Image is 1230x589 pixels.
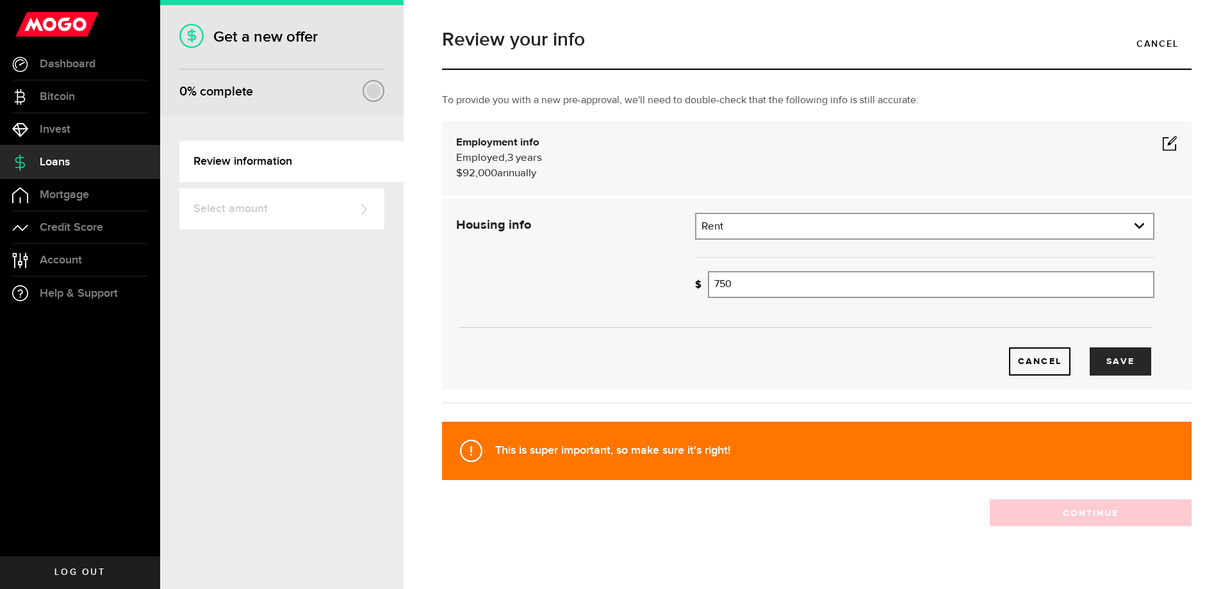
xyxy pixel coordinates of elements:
[179,28,384,46] h1: Get a new offer
[40,58,95,70] span: Dashboard
[40,189,89,201] span: Mortgage
[179,80,253,103] div: % complete
[179,84,187,99] span: 0
[10,5,49,44] button: Open LiveChat chat widget
[1090,347,1151,376] button: Save
[179,141,404,182] a: Review information
[40,254,82,266] span: Account
[40,124,70,135] span: Invest
[442,93,1192,108] p: To provide you with a new pre-approval, we'll need to double-check that the following info is sti...
[456,153,505,163] span: Employed
[40,91,75,103] span: Bitcoin
[179,188,384,229] a: Select amount
[40,156,70,168] span: Loans
[442,30,1192,49] h1: Review your info
[456,137,539,148] b: Employment info
[456,219,531,231] strong: Housing info
[1124,30,1192,57] a: Cancel
[505,153,507,163] span: ,
[40,288,118,299] span: Help & Support
[696,214,1153,238] a: expand select
[507,153,542,163] span: 3 years
[456,168,497,179] span: $92,000
[497,168,536,179] span: annually
[990,499,1192,526] button: Continue
[495,444,730,457] strong: This is super important, so make sure it's right!
[54,568,105,577] span: Log out
[1009,347,1070,376] a: Cancel
[40,222,103,233] span: Credit Score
